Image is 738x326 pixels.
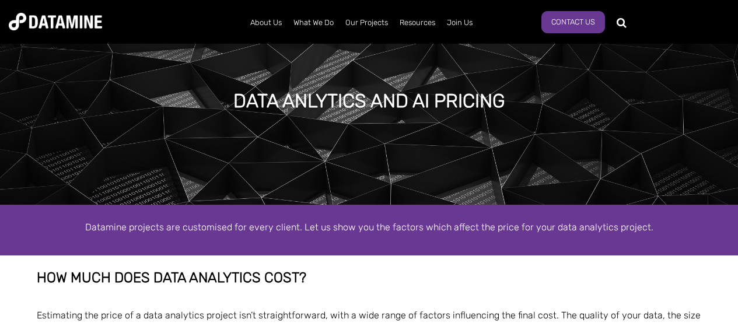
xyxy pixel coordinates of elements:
a: Resources [394,8,441,38]
a: About Us [244,8,288,38]
a: Our Projects [340,8,394,38]
a: Contact Us [541,11,605,33]
img: Datamine [9,13,102,30]
p: Datamine projects are customised for every client. Let us show you the factors which affect the p... [37,219,702,235]
h1: Data anlytics and AI pricing [233,88,505,114]
a: What We Do [288,8,340,38]
span: How much does data analytics cost? [37,269,306,286]
a: Join Us [441,8,478,38]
